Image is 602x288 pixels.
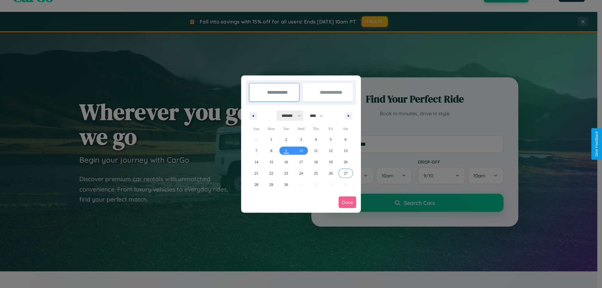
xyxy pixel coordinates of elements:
[314,145,318,156] span: 11
[309,145,323,156] button: 11
[249,156,264,168] button: 14
[293,145,308,156] button: 10
[309,124,323,134] span: Thu
[284,179,288,190] span: 30
[279,134,293,145] button: 2
[284,168,288,179] span: 23
[338,168,353,179] button: 27
[293,156,308,168] button: 17
[315,134,317,145] span: 4
[264,124,278,134] span: Mon
[299,156,303,168] span: 17
[323,145,338,156] button: 12
[345,134,346,145] span: 6
[329,168,333,179] span: 26
[264,134,278,145] button: 1
[284,156,288,168] span: 16
[264,179,278,190] button: 29
[339,196,356,208] button: Done
[344,145,347,156] span: 13
[264,156,278,168] button: 15
[299,145,303,156] span: 10
[249,168,264,179] button: 21
[293,168,308,179] button: 24
[279,168,293,179] button: 23
[255,168,258,179] span: 21
[249,145,264,156] button: 7
[338,156,353,168] button: 20
[338,134,353,145] button: 6
[309,134,323,145] button: 4
[300,134,302,145] span: 3
[309,156,323,168] button: 18
[323,156,338,168] button: 19
[329,156,333,168] span: 19
[594,131,599,157] div: Give Feedback
[269,156,273,168] span: 15
[269,168,273,179] span: 22
[344,156,347,168] span: 20
[255,179,258,190] span: 28
[270,134,272,145] span: 1
[279,145,293,156] button: 9
[264,168,278,179] button: 22
[344,168,347,179] span: 27
[269,179,273,190] span: 29
[338,145,353,156] button: 13
[309,168,323,179] button: 25
[285,145,287,156] span: 9
[249,124,264,134] span: Sun
[256,145,257,156] span: 7
[314,156,318,168] span: 18
[293,124,308,134] span: Wed
[279,179,293,190] button: 30
[330,134,332,145] span: 5
[329,145,333,156] span: 12
[293,134,308,145] button: 3
[323,124,338,134] span: Fri
[323,168,338,179] button: 26
[338,124,353,134] span: Sat
[299,168,303,179] span: 24
[323,134,338,145] button: 5
[255,156,258,168] span: 14
[314,168,318,179] span: 25
[279,156,293,168] button: 16
[264,145,278,156] button: 8
[249,179,264,190] button: 28
[270,145,272,156] span: 8
[285,134,287,145] span: 2
[279,124,293,134] span: Tue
